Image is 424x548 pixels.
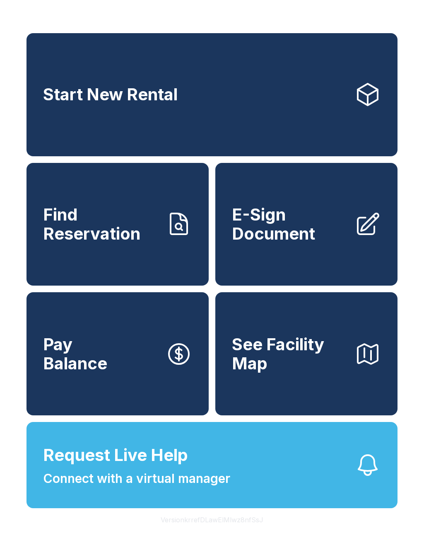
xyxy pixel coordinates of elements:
[215,163,397,286] a: E-Sign Document
[43,205,159,243] span: Find Reservation
[26,33,397,156] a: Start New Rental
[43,85,178,104] span: Start New Rental
[26,163,209,286] a: Find Reservation
[43,335,107,373] span: Pay Balance
[43,469,230,488] span: Connect with a virtual manager
[26,292,209,415] button: PayBalance
[232,335,348,373] span: See Facility Map
[215,292,397,415] button: See Facility Map
[26,422,397,508] button: Request Live HelpConnect with a virtual manager
[232,205,348,243] span: E-Sign Document
[154,508,270,531] button: VersionkrrefDLawElMlwz8nfSsJ
[43,443,188,468] span: Request Live Help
